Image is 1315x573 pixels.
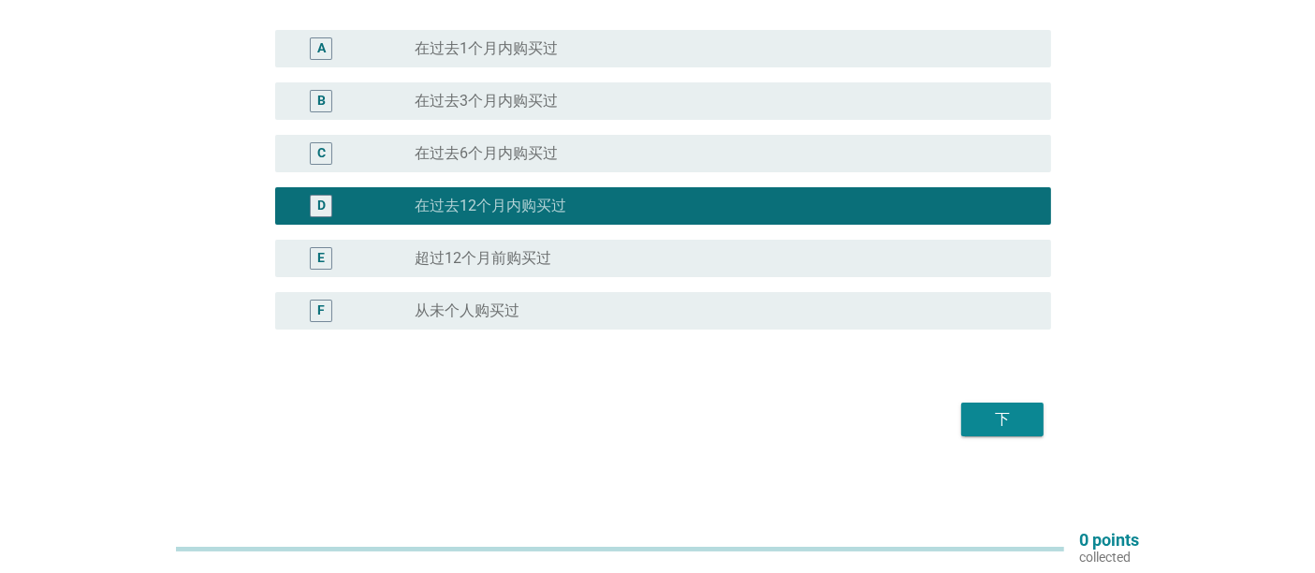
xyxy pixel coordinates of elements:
[317,301,325,321] div: F
[317,144,326,164] div: C
[1079,532,1139,549] p: 0 points
[1079,549,1139,566] p: collected
[317,197,326,216] div: D
[317,92,326,111] div: B
[317,249,325,269] div: E
[415,144,558,163] label: 在过去6个月内购买过
[415,301,519,320] label: 从未个人购买过
[317,39,326,59] div: A
[976,408,1029,431] div: 下
[415,92,558,110] label: 在过去3个月内购买过
[961,403,1044,436] button: 下
[415,197,566,215] label: 在过去12个月内购买过
[415,249,551,268] label: 超过12个月前购买过
[415,39,558,58] label: 在过去1个月内购买过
